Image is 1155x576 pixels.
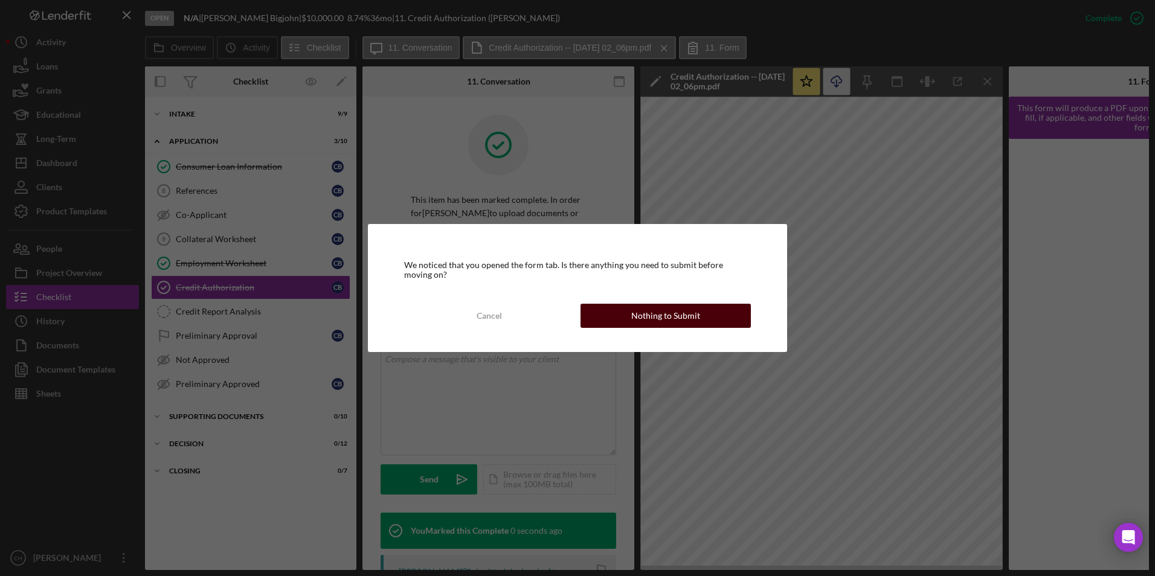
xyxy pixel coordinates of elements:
[477,304,502,328] div: Cancel
[631,304,700,328] div: Nothing to Submit
[1114,523,1143,552] div: Open Intercom Messenger
[581,304,751,328] button: Nothing to Submit
[404,304,574,328] button: Cancel
[404,260,751,280] div: We noticed that you opened the form tab. Is there anything you need to submit before moving on?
